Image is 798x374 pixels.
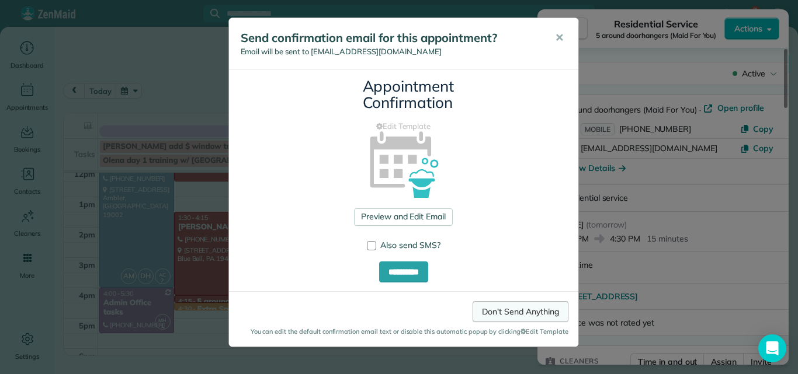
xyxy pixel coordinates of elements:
[351,111,456,215] img: appointment_confirmation_icon-141e34405f88b12ade42628e8c248340957700ab75a12ae832a8710e9b578dc5.png
[239,327,568,337] small: You can edit the default confirmation email text or disable this automatic popup by clicking Edit...
[363,78,445,111] h3: Appointment Confirmation
[473,301,568,322] a: Don't Send Anything
[238,121,570,132] a: Edit Template
[758,334,786,362] div: Open Intercom Messenger
[241,47,442,56] span: Email will be sent to [EMAIL_ADDRESS][DOMAIN_NAME]
[380,240,440,250] span: Also send SMS?
[555,31,564,44] span: ✕
[241,30,539,46] h5: Send confirmation email for this appointment?
[354,208,453,226] a: Preview and Edit Email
